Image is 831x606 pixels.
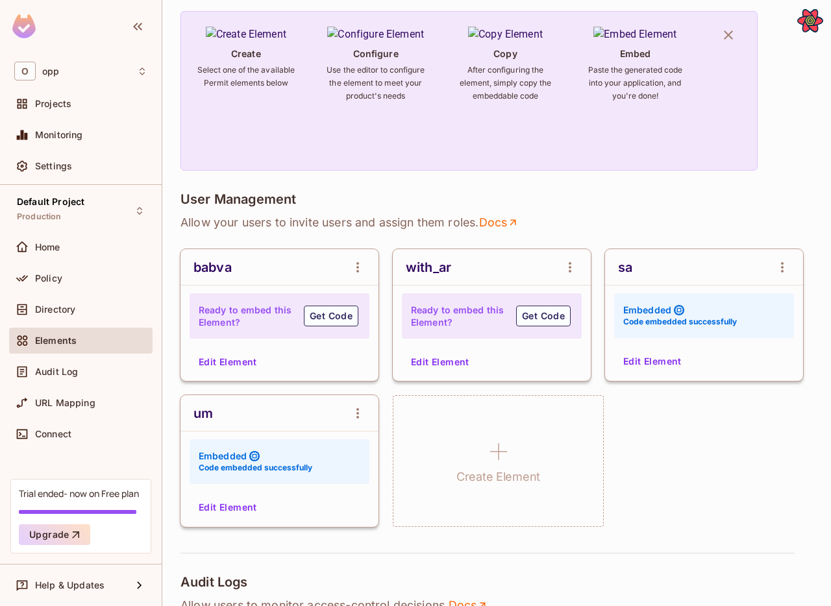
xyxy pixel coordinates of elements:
div: Trial ended- now on Free plan [19,487,139,500]
img: Embed Element [593,27,676,42]
h6: Select one of the available Permit elements below [197,64,295,90]
button: open Menu [557,254,583,280]
div: um [193,406,213,421]
span: Monitoring [35,130,83,140]
button: open Menu [345,400,371,426]
h6: Code embedded successfully [199,462,312,474]
img: SReyMgAAAABJRU5ErkJggg== [12,14,36,38]
h4: Ready to embed this Element? [199,304,292,328]
h6: Use the editor to configure the element to meet your product's needs [327,64,425,103]
div: with_ar [406,260,451,275]
h4: Configure [353,47,399,60]
span: Connect [35,429,71,439]
span: Home [35,242,60,252]
button: Edit Element [406,352,475,372]
a: Docs [478,215,519,230]
div: babva [193,260,232,275]
span: Policy [35,273,62,284]
button: Edit Element [193,497,262,518]
h4: Embedded [623,304,671,316]
h4: Embed [620,47,651,60]
h6: Code embedded successfully [623,316,737,328]
h6: Paste the generated code into your application, and you're done! [586,64,684,103]
span: Audit Log [35,367,78,377]
button: Get Code [304,306,358,326]
h1: Create Element [456,467,540,487]
button: open Menu [769,254,795,280]
button: Edit Element [618,351,687,372]
span: Settings [35,161,72,171]
span: Help & Updates [35,580,105,590]
img: Create Element [206,27,286,42]
img: Configure Element [327,27,424,42]
span: Workspace: opp [42,66,59,77]
h4: Audit Logs [180,574,248,590]
span: Projects [35,99,71,109]
div: sa [618,260,632,275]
button: open Menu [345,254,371,280]
img: Copy Element [468,27,543,42]
h4: Embedded [199,450,247,462]
span: O [14,62,36,80]
h4: Ready to embed this Element? [411,304,504,328]
span: Default Project [17,197,84,207]
h4: User Management [180,191,296,207]
button: Edit Element [193,352,262,372]
button: Open React Query Devtools [797,8,823,34]
span: Elements [35,335,77,346]
h4: Create [231,47,261,60]
span: URL Mapping [35,398,95,408]
p: Allow your users to invite users and assign them roles . [180,215,813,230]
span: Production [17,212,62,222]
h4: Copy [493,47,517,60]
span: Directory [35,304,75,315]
button: Upgrade [19,524,90,545]
h6: After configuring the element, simply copy the embeddable code [456,64,554,103]
button: Get Code [516,306,571,326]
